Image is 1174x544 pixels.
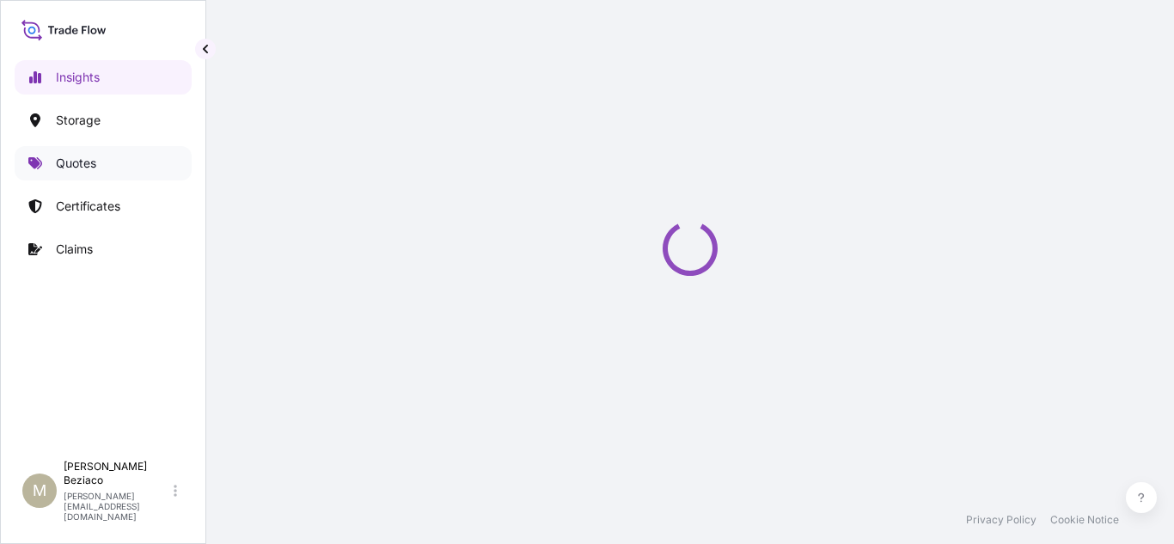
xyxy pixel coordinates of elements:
[1050,513,1119,527] a: Cookie Notice
[56,112,101,129] p: Storage
[15,103,192,138] a: Storage
[64,491,170,522] p: [PERSON_NAME][EMAIL_ADDRESS][DOMAIN_NAME]
[56,69,100,86] p: Insights
[33,482,46,499] span: M
[966,513,1036,527] a: Privacy Policy
[15,232,192,266] a: Claims
[15,60,192,95] a: Insights
[15,189,192,223] a: Certificates
[56,241,93,258] p: Claims
[64,460,170,487] p: [PERSON_NAME] Beziaco
[56,155,96,172] p: Quotes
[15,146,192,180] a: Quotes
[56,198,120,215] p: Certificates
